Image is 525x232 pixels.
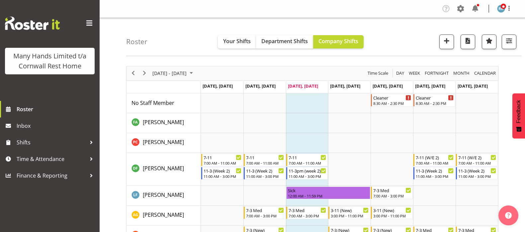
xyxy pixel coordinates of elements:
div: Galvez, Angeline"s event - 7-3 Med Begin From Wednesday, October 8, 2025 at 7:00:00 AM GMT+13:00 ... [286,206,328,219]
button: Time Scale [367,69,390,77]
div: Fairbrother, Deborah"s event - 11-3 (Week 2) Begin From Tuesday, October 7, 2025 at 11:00:00 AM G... [244,167,286,180]
div: No Staff Member"s event - Cleaner Begin From Friday, October 10, 2025 at 8:30:00 AM GMT+13:00 End... [371,94,413,107]
button: Your Shifts [218,35,256,48]
div: 11-3 (Week 2) [246,167,284,174]
span: [PERSON_NAME] [143,118,184,126]
span: [PERSON_NAME] [143,211,184,218]
button: October 2025 [151,69,196,77]
div: 7:00 AM - 11:00 AM [246,160,284,166]
div: 7:00 AM - 11:00 AM [458,160,496,166]
div: 7:00 AM - 3:00 PM [246,213,284,218]
div: 7:00 AM - 11:00 AM [289,160,326,166]
button: Department Shifts [256,35,313,48]
div: 11-3 (Week 2) [458,167,496,174]
div: 7:00 AM - 3:00 PM [373,193,411,198]
span: Finance & Reporting [17,171,86,181]
div: Fairbrother, Deborah"s event - 7-11 Begin From Wednesday, October 8, 2025 at 7:00:00 AM GMT+13:00... [286,154,328,166]
button: Month [473,69,497,77]
div: 7-11 [289,154,326,161]
div: previous period [128,66,139,80]
div: 7:00 AM - 11:00 AM [204,160,241,166]
button: Fortnight [424,69,450,77]
div: 3-11 (New) [331,207,369,213]
div: 8:30 AM - 2:30 PM [373,101,411,106]
button: Filter Shifts [502,35,516,49]
button: Previous [129,69,138,77]
div: 11:00 AM - 3:00 PM [289,174,326,179]
span: [PERSON_NAME] [143,165,184,172]
div: 7-11 (W/E 2) [458,154,496,161]
td: No Staff Member resource [127,93,201,113]
div: 11-3 (Week 2) [204,167,241,174]
td: Fairbrother, Deborah resource [127,153,201,186]
span: calendar [474,69,496,77]
a: No Staff Member [131,99,174,107]
div: 3-11 (New) [373,207,411,213]
div: 11:00 AM - 3:00 PM [458,174,496,179]
div: Fairbrother, Deborah"s event - 7-11 (W/E 2) Begin From Sunday, October 12, 2025 at 7:00:00 AM GMT... [456,154,498,166]
span: Fortnight [424,69,449,77]
div: Fairbrother, Deborah"s event - 11-3 (Week 2) Begin From Saturday, October 11, 2025 at 11:00:00 AM... [413,167,455,180]
span: Month [453,69,470,77]
div: 7-3 Med [246,207,284,213]
div: No Staff Member"s event - Cleaner Begin From Saturday, October 11, 2025 at 8:30:00 AM GMT+13:00 E... [413,94,455,107]
div: 11:00 AM - 3:00 PM [246,174,284,179]
span: Your Shifts [223,38,251,45]
a: [PERSON_NAME] [143,138,184,146]
div: Sick [288,187,369,193]
div: Galvez, Angeline"s event - 7-3 Med Begin From Tuesday, October 7, 2025 at 7:00:00 AM GMT+13:00 En... [244,206,286,219]
div: Fairbrother, Deborah"s event - 11-3pm (week 2) Begin From Wednesday, October 8, 2025 at 11:00:00 ... [286,167,328,180]
span: [DATE] - [DATE] [152,69,187,77]
span: Feedback [516,100,522,123]
button: Timeline Week [408,69,421,77]
div: 3:00 PM - 11:00 PM [373,213,411,218]
button: Timeline Month [452,69,471,77]
div: Galvez, Angeline"s event - 3-11 (New) Begin From Friday, October 10, 2025 at 3:00:00 PM GMT+13:00... [371,206,413,219]
a: [PERSON_NAME] [143,191,184,199]
span: [DATE], [DATE] [203,83,233,89]
div: Fairbrother, Deborah"s event - 7-11 (W/E 2) Begin From Saturday, October 11, 2025 at 7:00:00 AM G... [413,154,455,166]
div: 11-3pm (week 2) [289,167,326,174]
td: Adams, Fran resource [127,113,201,133]
div: 11-3 (Week 2) [416,167,454,174]
button: Feedback - Show survey [512,93,525,138]
a: [PERSON_NAME] [143,118,184,126]
div: Fairbrother, Deborah"s event - 11-3 (Week 2) Begin From Monday, October 6, 2025 at 11:00:00 AM GM... [201,167,243,180]
div: Many Hands Limited t/a Cornwall Rest Home [12,51,88,71]
img: Rosterit website logo [5,17,60,30]
a: [PERSON_NAME] [143,164,184,172]
div: 12:00 AM - 11:59 PM [288,193,369,198]
div: Flynn, Leeane"s event - Sick Begin From Wednesday, October 8, 2025 at 12:00:00 AM GMT+13:00 Ends ... [286,187,371,199]
span: [DATE], [DATE] [245,83,276,89]
button: Timeline Day [395,69,405,77]
img: reece-rhind280.jpg [497,5,505,13]
span: Company Shifts [318,38,358,45]
div: October 06 - 12, 2025 [150,66,197,80]
span: Roster [17,104,96,114]
span: Shifts [17,137,86,147]
td: Chand, Pretika resource [127,133,201,153]
button: Add a new shift [439,35,454,49]
div: 11:00 AM - 3:00 PM [416,174,454,179]
div: Galvez, Angeline"s event - 3-11 (New) Begin From Thursday, October 9, 2025 at 3:00:00 PM GMT+13:0... [328,206,370,219]
div: 7-11 [204,154,241,161]
div: Fairbrother, Deborah"s event - 7-11 Begin From Tuesday, October 7, 2025 at 7:00:00 AM GMT+13:00 E... [244,154,286,166]
button: Highlight an important date within the roster. [482,35,496,49]
button: Download a PDF of the roster according to the set date range. [461,35,475,49]
span: [DATE], [DATE] [330,83,360,89]
td: Flynn, Leeane resource [127,186,201,206]
div: next period [139,66,150,80]
div: 7-11 (W/E 2) [416,154,454,161]
div: 8:30 AM - 2:30 PM [416,101,454,106]
div: Cleaner [373,94,411,101]
div: Flynn, Leeane"s event - 7-3 Med Begin From Friday, October 10, 2025 at 7:00:00 AM GMT+13:00 Ends ... [371,187,413,199]
div: 7-11 [246,154,284,161]
span: Time Scale [367,69,389,77]
a: [PERSON_NAME] [143,211,184,219]
div: 7:00 AM - 3:00 PM [289,213,326,218]
h4: Roster [126,38,147,45]
button: Next [140,69,149,77]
